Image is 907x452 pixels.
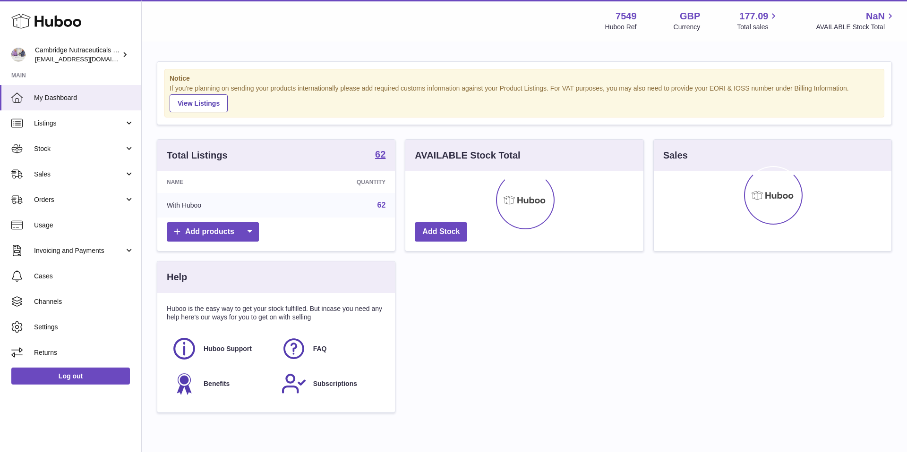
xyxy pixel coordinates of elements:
[170,94,228,112] a: View Listings
[157,193,283,218] td: With Huboo
[616,10,637,23] strong: 7549
[34,170,124,179] span: Sales
[674,23,701,32] div: Currency
[816,23,896,32] span: AVAILABLE Stock Total
[167,304,385,322] p: Huboo is the easy way to get your stock fulfilled. But incase you need any help here's our ways f...
[375,150,385,161] a: 62
[167,149,228,162] h3: Total Listings
[313,344,327,353] span: FAQ
[737,10,779,32] a: 177.09 Total sales
[34,323,134,332] span: Settings
[204,344,252,353] span: Huboo Support
[34,144,124,153] span: Stock
[34,297,134,306] span: Channels
[11,368,130,385] a: Log out
[170,84,879,112] div: If you're planning on sending your products internationally please add required customs informati...
[157,171,283,193] th: Name
[680,10,700,23] strong: GBP
[11,48,26,62] img: qvc@camnutra.com
[415,222,467,242] a: Add Stock
[281,371,381,396] a: Subscriptions
[167,271,187,284] h3: Help
[377,201,386,209] a: 62
[35,46,120,64] div: Cambridge Nutraceuticals Ltd
[866,10,885,23] span: NaN
[34,93,134,102] span: My Dashboard
[281,336,381,361] a: FAQ
[34,272,134,281] span: Cases
[170,74,879,83] strong: Notice
[375,150,385,159] strong: 62
[35,55,139,63] span: [EMAIL_ADDRESS][DOMAIN_NAME]
[739,10,768,23] span: 177.09
[34,195,124,204] span: Orders
[415,149,520,162] h3: AVAILABLE Stock Total
[34,221,134,230] span: Usage
[34,119,124,128] span: Listings
[605,23,637,32] div: Huboo Ref
[816,10,896,32] a: NaN AVAILABLE Stock Total
[204,379,230,388] span: Benefits
[663,149,688,162] h3: Sales
[171,371,272,396] a: Benefits
[171,336,272,361] a: Huboo Support
[737,23,779,32] span: Total sales
[167,222,259,242] a: Add products
[283,171,395,193] th: Quantity
[313,379,357,388] span: Subscriptions
[34,348,134,357] span: Returns
[34,246,124,255] span: Invoicing and Payments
